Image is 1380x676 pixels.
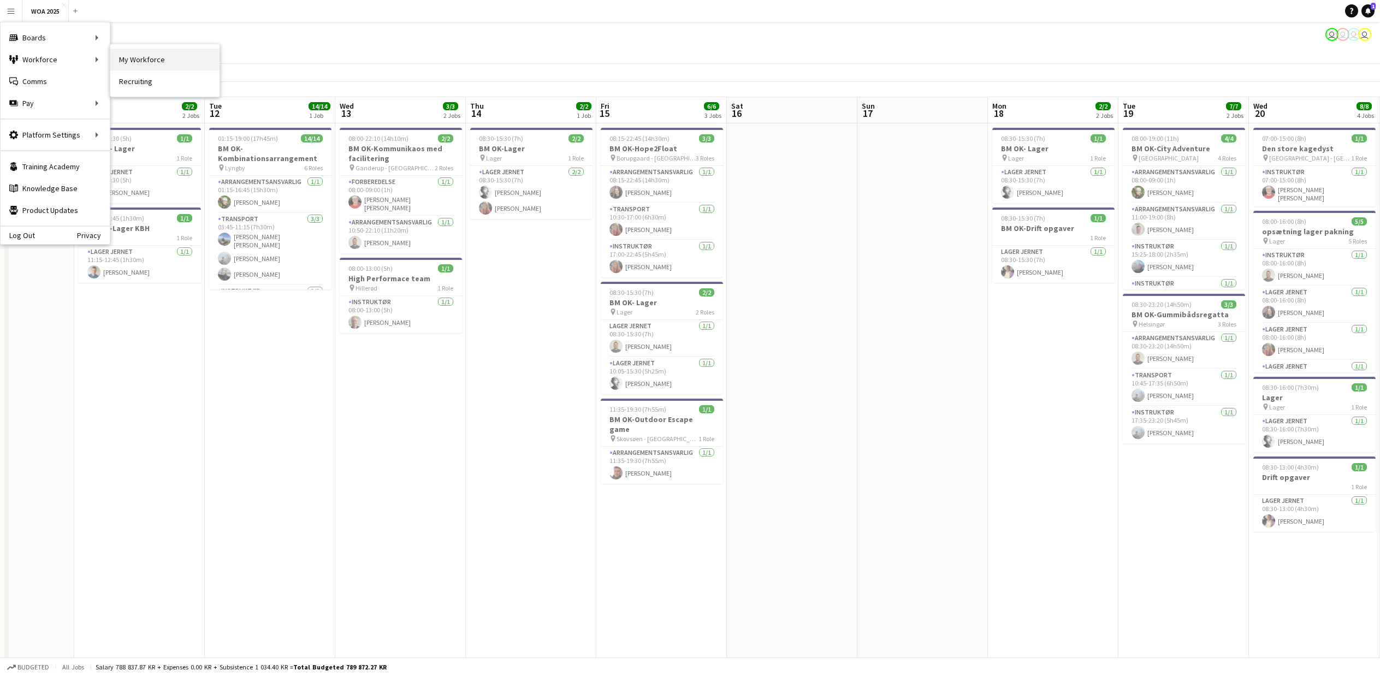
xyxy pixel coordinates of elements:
[991,107,1006,120] span: 18
[470,101,484,111] span: Thu
[209,144,331,163] h3: BM OK-Kombinationsarrangement
[1253,286,1376,323] app-card-role: Lager Jernet1/108:00-16:00 (8h)[PERSON_NAME]
[304,164,323,172] span: 6 Roles
[601,414,723,434] h3: BM OK-Outdoor Escape game
[601,357,723,394] app-card-role: Lager Jernet1/110:05-15:30 (5h25m)[PERSON_NAME]
[479,134,523,143] span: 08:30-15:30 (7h)
[1123,332,1245,369] app-card-role: Arrangementsansvarlig1/108:30-23:20 (14h50m)[PERSON_NAME]
[1123,166,1245,203] app-card-role: Arrangementsansvarlig1/108:00-09:00 (1h)[PERSON_NAME]
[79,223,201,233] h3: BM OK-Lager KBH
[470,128,593,219] app-job-card: 08:30-15:30 (7h)2/2BM OK-Lager Lager1 RoleLager Jernet2/208:30-15:30 (7h)[PERSON_NAME][PERSON_NAME]
[437,284,453,292] span: 1 Role
[340,216,462,253] app-card-role: Arrangementsansvarlig1/110:50-22:10 (11h20m)[PERSON_NAME]
[609,134,670,143] span: 08:15-22:45 (14h30m)
[1253,472,1376,482] h3: Drift opgaver
[1123,144,1245,153] h3: BM OK-City Adventure
[348,264,393,272] span: 08:00-13:00 (5h)
[704,111,721,120] div: 3 Jobs
[1347,28,1360,41] app-user-avatar: Bettina Madsen
[1352,134,1367,143] span: 1/1
[1,49,110,70] div: Workforce
[617,308,632,316] span: Lager
[1253,360,1376,398] app-card-role: Lager Jernet1/108:00-16:00 (8h)
[340,128,462,253] app-job-card: 08:00-22:10 (14h10m)2/2BM OK-Kommunikaos med facilitering Ganderup - [GEOGRAPHIC_DATA]2 RolesForb...
[601,282,723,394] div: 08:30-15:30 (7h)2/2BM OK- Lager Lager2 RolesLager Jernet1/108:30-15:30 (7h)[PERSON_NAME]Lager Jer...
[1123,240,1245,277] app-card-role: Instruktør1/115:25-18:00 (2h35m)[PERSON_NAME]
[1095,102,1111,110] span: 2/2
[704,102,719,110] span: 6/6
[17,663,49,671] span: Budgeted
[1121,107,1135,120] span: 19
[438,264,453,272] span: 1/1
[182,102,197,110] span: 2/2
[309,111,330,120] div: 1 Job
[79,144,201,153] h3: BM OK- Lager
[1123,369,1245,406] app-card-role: Transport1/110:45-17:35 (6h50m)[PERSON_NAME]
[1253,249,1376,286] app-card-role: Instruktør1/108:00-16:00 (8h)[PERSON_NAME]
[309,102,330,110] span: 14/14
[1123,294,1245,443] div: 08:30-23:20 (14h50m)3/3BM OK-Gummibådsregatta Helsingør3 RolesArrangementsansvarlig1/108:30-23:20...
[1,177,110,199] a: Knowledge Base
[601,447,723,484] app-card-role: Arrangementsansvarlig1/111:35-19:30 (7h55m)[PERSON_NAME]
[1253,456,1376,532] app-job-card: 08:30-13:00 (4h30m)1/1Drift opgaver1 RoleLager Jernet1/108:30-13:00 (4h30m)[PERSON_NAME]
[209,128,331,289] app-job-card: 01:15-19:00 (17h45m)14/14BM OK-Kombinationsarrangement Lyngby6 RolesArrangementsansvarlig1/101:15...
[1253,211,1376,372] div: 08:00-16:00 (8h)5/5opsætning lager pakning Lager5 RolesInstruktør1/108:00-16:00 (8h)[PERSON_NAME]...
[601,144,723,153] h3: BM OK-Hope2Float
[1357,102,1372,110] span: 8/8
[1132,134,1179,143] span: 08:00-19:00 (11h)
[1,156,110,177] a: Training Academy
[1096,111,1113,120] div: 2 Jobs
[79,246,201,283] app-card-role: Lager Jernet1/111:15-12:45 (1h30m)[PERSON_NAME]
[1,27,110,49] div: Boards
[1252,107,1268,120] span: 20
[1253,393,1376,402] h3: Lager
[356,164,435,172] span: Ganderup - [GEOGRAPHIC_DATA]
[340,296,462,333] app-card-role: Instruktør1/108:00-13:00 (5h)[PERSON_NAME]
[609,288,654,297] span: 08:30-15:30 (7h)
[182,111,199,120] div: 2 Jobs
[208,107,222,120] span: 12
[698,435,714,443] span: 1 Role
[1351,403,1367,411] span: 1 Role
[348,134,408,143] span: 08:00-22:10 (14h10m)
[1269,237,1285,245] span: Lager
[218,134,278,143] span: 01:15-19:00 (17h45m)
[1,231,35,240] a: Log Out
[22,1,69,22] button: WOA 2025
[576,102,591,110] span: 2/2
[1253,377,1376,452] app-job-card: 08:30-16:00 (7h30m)1/1Lager Lager1 RoleLager Jernet1/108:30-16:00 (7h30m)[PERSON_NAME]
[79,128,201,203] div: 08:30-13:30 (5h)1/1BM OK- Lager Lager1 RoleLager Jernet1/108:30-13:30 (5h)[PERSON_NAME]
[992,166,1115,203] app-card-role: Lager Jernet1/108:30-15:30 (7h)[PERSON_NAME]
[443,111,460,120] div: 2 Jobs
[1218,320,1236,328] span: 3 Roles
[860,107,875,120] span: 17
[601,240,723,277] app-card-role: Instruktør1/117:00-22:45 (5h45m)[PERSON_NAME]
[601,128,723,277] app-job-card: 08:15-22:45 (14h30m)3/3BM OK-Hope2Float Borupgaard - [GEOGRAPHIC_DATA]3 RolesArrangementsansvarli...
[110,49,220,70] a: My Workforce
[1352,217,1367,226] span: 5/5
[79,207,201,283] div: 11:15-12:45 (1h30m)1/1BM OK-Lager KBH1 RoleLager Jernet1/111:15-12:45 (1h30m)[PERSON_NAME]
[730,107,743,120] span: 16
[992,101,1006,111] span: Mon
[486,154,502,162] span: Lager
[601,101,609,111] span: Fri
[5,661,51,673] button: Budgeted
[699,405,714,413] span: 1/1
[176,234,192,242] span: 1 Role
[176,154,192,162] span: 1 Role
[1253,415,1376,452] app-card-role: Lager Jernet1/108:30-16:00 (7h30m)[PERSON_NAME]
[1001,214,1045,222] span: 08:30-15:30 (7h)
[1253,227,1376,236] h3: opsætning lager pakning
[601,203,723,240] app-card-role: Transport1/110:30-17:00 (6h30m)[PERSON_NAME]
[1123,277,1245,318] app-card-role: Instruktør1/115:25-18:00 (2h35m)
[992,144,1115,153] h3: BM OK- Lager
[1357,111,1374,120] div: 4 Jobs
[699,134,714,143] span: 3/3
[1123,128,1245,289] div: 08:00-19:00 (11h)4/4BM OK-City Adventure [GEOGRAPHIC_DATA]4 RolesArrangementsansvarlig1/108:00-09...
[992,246,1115,283] app-card-role: Lager Jernet1/108:30-15:30 (7h)[PERSON_NAME]
[1,92,110,114] div: Pay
